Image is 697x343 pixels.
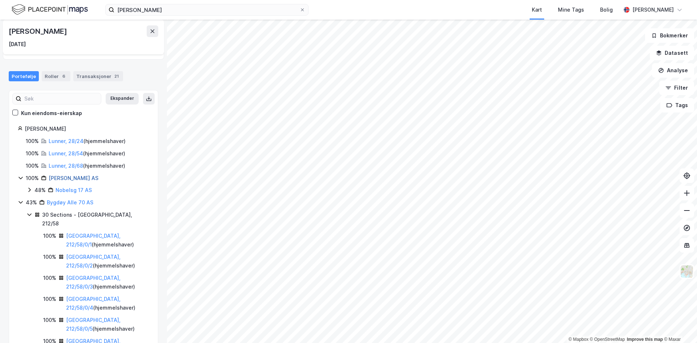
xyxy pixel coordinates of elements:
div: [DATE] [9,40,26,49]
div: Kontrollprogram for chat [661,308,697,343]
div: 100% [43,253,56,261]
div: ( hjemmelshaver ) [49,162,125,170]
div: 30 Sections - [GEOGRAPHIC_DATA], 212/58 [42,211,149,228]
div: ( hjemmelshaver ) [66,295,149,312]
button: Tags [660,98,694,113]
div: Kun eiendoms-eierskap [21,109,82,118]
a: Mapbox [568,337,588,342]
div: 100% [43,316,56,324]
div: 100% [43,274,56,282]
div: 100% [26,174,39,183]
div: 43% [26,198,37,207]
input: Søk på adresse, matrikkel, gårdeiere, leietakere eller personer [114,4,299,15]
img: Z [680,265,694,278]
div: ( hjemmelshaver ) [66,316,149,333]
button: Datasett [650,46,694,60]
a: [PERSON_NAME] AS [49,175,98,181]
div: [PERSON_NAME] [9,25,68,37]
input: Søk [21,93,101,104]
div: 6 [60,73,68,80]
img: logo.f888ab2527a4732fd821a326f86c7f29.svg [12,3,88,16]
button: Bokmerker [645,28,694,43]
button: Ekspander [106,93,139,105]
a: Nobelsg 17 AS [56,187,92,193]
div: Kart [532,5,542,14]
a: [GEOGRAPHIC_DATA], 212/58/0/4 [66,296,121,311]
a: Improve this map [627,337,663,342]
a: Lunner, 28/54 [49,150,83,156]
div: 100% [26,149,39,158]
a: Lunner, 28/24 [49,138,83,144]
a: [GEOGRAPHIC_DATA], 212/58/0/3 [66,275,121,290]
a: Lunner, 28/68 [49,163,83,169]
div: Portefølje [9,71,39,81]
a: [GEOGRAPHIC_DATA], 212/58/0/1 [66,233,121,248]
a: OpenStreetMap [590,337,625,342]
div: ( hjemmelshaver ) [66,274,149,291]
div: ( hjemmelshaver ) [66,253,149,270]
iframe: Chat Widget [661,308,697,343]
div: [PERSON_NAME] [25,124,149,133]
button: Analyse [652,63,694,78]
div: 100% [26,162,39,170]
div: [PERSON_NAME] [632,5,674,14]
div: 100% [43,295,56,303]
div: 100% [43,232,56,240]
div: ( hjemmelshaver ) [49,149,125,158]
div: ( hjemmelshaver ) [49,137,126,146]
div: Mine Tags [558,5,584,14]
div: ( hjemmelshaver ) [66,232,149,249]
a: [GEOGRAPHIC_DATA], 212/58/0/2 [66,254,121,269]
a: Bygdøy Alle 70 AS [47,199,93,205]
div: 48% [34,186,46,195]
div: 100% [26,137,39,146]
div: Transaksjoner [73,71,123,81]
div: Bolig [600,5,613,14]
button: Filter [659,81,694,95]
a: [GEOGRAPHIC_DATA], 212/58/0/5 [66,317,121,332]
div: Roller [42,71,70,81]
div: 21 [113,73,120,80]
